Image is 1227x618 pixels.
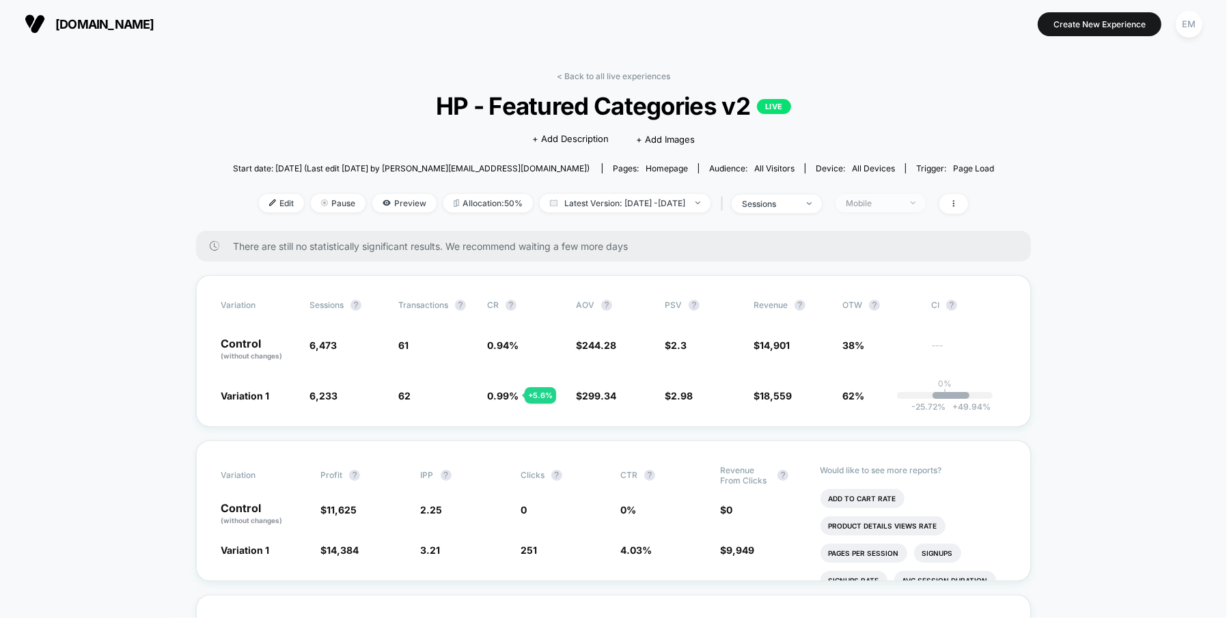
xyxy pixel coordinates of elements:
span: CTR [620,470,637,480]
img: end [911,201,915,204]
img: Visually logo [25,14,45,34]
span: 0 % [620,504,636,516]
span: All Visitors [754,163,795,173]
span: CR [487,300,499,310]
button: ? [441,470,452,481]
span: CI [931,300,1006,311]
p: 0% [938,378,952,389]
div: sessions [742,199,797,209]
span: 3.21 [421,544,441,556]
span: 0 [726,504,732,516]
span: $ [720,504,732,516]
button: ? [350,300,361,311]
p: Would like to see more reports? [821,465,1007,475]
span: PSV [665,300,682,310]
li: Product Details Views Rate [821,516,946,535]
span: AOV [576,300,594,310]
a: < Back to all live experiences [557,71,670,81]
span: 251 [521,544,537,556]
span: 18,559 [760,390,792,402]
button: ? [946,300,957,311]
button: ? [601,300,612,311]
span: Allocation: 50% [443,194,533,212]
button: ? [869,300,880,311]
span: 0.99 % [487,390,519,402]
span: 9,949 [726,544,754,556]
button: ? [777,470,788,481]
span: Profit [320,470,342,480]
span: Variation [221,465,296,486]
span: 4.03 % [620,544,652,556]
span: 299.34 [582,390,616,402]
button: ? [795,300,805,311]
li: Add To Cart Rate [821,489,905,508]
p: | [943,389,946,399]
button: ? [506,300,516,311]
span: 62% [842,390,864,402]
img: end [807,202,812,205]
span: 11,625 [327,504,357,516]
div: Pages: [613,163,688,173]
span: 244.28 [582,339,616,351]
span: Clicks [521,470,544,480]
span: 49.94 % [946,402,991,412]
div: Mobile [846,198,900,208]
span: Latest Version: [DATE] - [DATE] [540,194,711,212]
span: Pause [311,194,366,212]
span: [DOMAIN_NAME] [55,17,154,31]
span: 14,901 [760,339,790,351]
span: | [717,194,732,214]
li: Signups Rate [821,571,887,590]
div: + 5.6 % [525,387,556,404]
div: Trigger: [916,163,994,173]
span: Revenue From Clicks [720,465,771,486]
button: ? [551,470,562,481]
li: Pages Per Session [821,544,907,563]
span: + Add Description [532,132,609,146]
img: calendar [550,199,557,206]
span: $ [320,544,359,556]
button: EM [1172,10,1207,38]
span: 2.98 [671,390,693,402]
span: There are still no statistically significant results. We recommend waiting a few more days [233,240,1004,252]
li: Avg Session Duration [894,571,996,590]
span: --- [931,341,1006,361]
span: 2.25 [421,504,443,516]
span: 6,233 [309,390,337,402]
span: + Add Images [636,134,695,145]
span: $ [665,339,687,351]
span: Start date: [DATE] (Last edit [DATE] by [PERSON_NAME][EMAIL_ADDRESS][DOMAIN_NAME]) [233,163,590,173]
p: Control [221,338,296,361]
span: 62 [398,390,411,402]
img: rebalance [454,199,459,207]
button: ? [689,300,700,311]
span: Device: [805,163,905,173]
span: Variation 1 [221,390,269,402]
span: Edit [259,194,304,212]
button: ? [349,470,360,481]
span: Sessions [309,300,344,310]
span: 6,473 [309,339,337,351]
button: [DOMAIN_NAME] [20,13,158,35]
span: $ [720,544,754,556]
span: 0 [521,504,527,516]
span: Preview [372,194,437,212]
span: OTW [842,300,918,311]
span: all devices [852,163,895,173]
span: $ [576,339,616,351]
button: ? [644,470,655,481]
span: Page Load [953,163,994,173]
img: edit [269,199,276,206]
span: Revenue [754,300,788,310]
span: (without changes) [221,516,282,524]
li: Signups [914,544,961,563]
span: HP - Featured Categories v2 [271,92,956,120]
button: ? [455,300,466,311]
span: Variation [221,300,296,311]
span: $ [576,390,616,402]
span: 61 [398,339,409,351]
img: end [695,201,700,204]
span: 2.3 [671,339,687,351]
span: 14,384 [327,544,359,556]
span: homepage [646,163,688,173]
